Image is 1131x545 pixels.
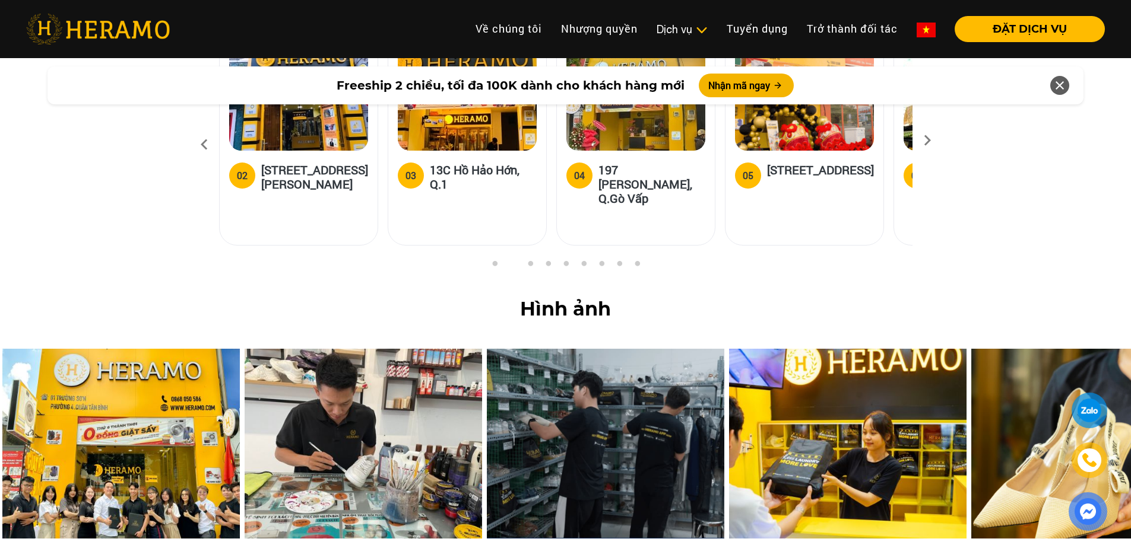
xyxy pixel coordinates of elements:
div: 02 [237,168,248,183]
button: Nhận mã ngay [699,74,794,97]
img: hinh-anh-desktop-3.jpg [487,349,724,538]
button: 9 [631,260,643,272]
button: 2 [506,260,518,272]
button: 4 [542,260,554,272]
a: Tuyển dụng [717,16,797,42]
button: 3 [524,260,536,272]
h5: [STREET_ADDRESS][PERSON_NAME] [261,162,368,191]
h5: [STREET_ADDRESS] [767,162,874,186]
div: 03 [405,168,416,183]
button: 5 [560,260,572,272]
h2: Hình ảnh [19,298,1112,320]
img: phone-icon [1082,452,1097,468]
a: phone-icon [1073,444,1105,476]
button: 6 [578,260,590,272]
button: 1 [489,260,500,272]
img: hinh-anh-desktop-2.jpg [245,349,482,538]
button: 8 [613,260,625,272]
img: heramo-logo.png [26,14,170,44]
div: 06 [911,168,922,183]
img: vn-flag.png [917,23,936,37]
a: ĐẶT DỊCH VỤ [945,24,1105,34]
button: ĐẶT DỊCH VỤ [955,16,1105,42]
a: Nhượng quyền [552,16,647,42]
span: Freeship 2 chiều, tối đa 100K dành cho khách hàng mới [337,77,685,94]
img: hinh-anh-desktop-4.jpg [729,349,967,538]
div: Dịch vụ [657,21,708,37]
h5: 13C Hồ Hảo Hớn, Q.1 [430,162,537,191]
div: 04 [574,168,585,183]
img: subToggleIcon [695,24,708,36]
h5: 197 [PERSON_NAME], Q.Gò Vấp [598,162,705,205]
a: Về chúng tôi [466,16,552,42]
a: Trở thành đối tác [797,16,907,42]
button: 7 [595,260,607,272]
div: 05 [743,168,753,183]
img: hinh-anh-desktop-1.jpg [2,349,240,538]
